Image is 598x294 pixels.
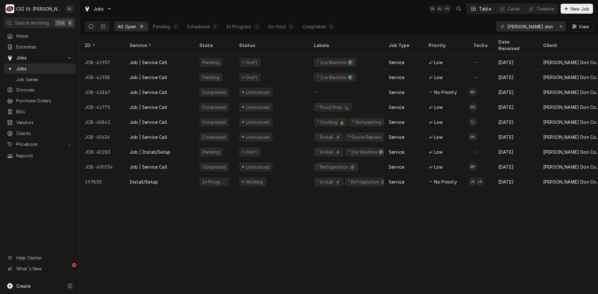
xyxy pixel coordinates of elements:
div: State [199,42,229,49]
div: Pending [202,74,220,81]
div: Uninvoiced [245,119,270,125]
div: Ryan Potts's Avatar [468,162,477,171]
div: Jeff George's Avatar [468,177,477,186]
div: Job Type [389,42,419,49]
div: [DATE] [493,144,538,159]
div: Service [130,42,188,49]
span: No Priority [434,179,457,185]
div: Working [245,179,264,185]
div: Priority [429,42,462,49]
span: C [69,283,72,289]
div: Job | Service Call [130,134,167,140]
div: ² Ice Machine 🧊 [316,74,354,81]
div: Drew Koonce's Avatar [468,133,477,141]
div: DL [429,4,437,13]
div: Date Received [498,39,532,52]
div: Status [239,42,303,49]
div: David Lindsey's Avatar [429,4,437,13]
span: No Priority [434,89,457,96]
span: Low [434,149,443,155]
div: Completed [202,164,226,170]
div: Uninvoiced [245,164,270,170]
div: [DATE] [493,55,538,70]
div: ID [85,42,118,49]
div: Labels [314,42,379,49]
div: Service [389,149,404,155]
div: Completed [202,119,226,125]
button: Search anythingCtrlK [4,17,76,28]
span: View [577,23,590,30]
div: Techs [473,42,488,49]
a: Go to What's New [4,264,76,274]
div: Scheduled [187,23,209,30]
a: Purchase Orders [4,96,76,106]
span: Low [434,74,443,81]
div: Job | Service Call [130,59,167,66]
div: 's Avatar [443,4,451,13]
div: JOB-400534 [80,159,125,174]
span: Job Series [16,76,73,83]
div: Brad Cope's Avatar [468,88,477,96]
div: Service [389,134,404,140]
div: Job | Service Call [130,164,167,170]
div: JOB-41938 [80,70,125,85]
div: — [309,85,384,100]
span: Estimates [16,44,73,50]
a: Job Series [4,74,76,85]
a: Home [4,31,76,41]
div: — [468,55,493,70]
div: JOB-40862 [80,114,125,129]
a: Invoices [4,85,76,95]
div: + 3 [475,177,484,186]
span: Reports [16,152,73,159]
div: JG [468,177,477,186]
div: JOB-40283 [80,144,125,159]
span: Clients [16,130,73,137]
span: New Job [569,6,591,12]
span: Purchase Orders [16,97,73,104]
div: C [6,4,14,13]
div: JOB-41867 [80,85,125,100]
div: Job | Install/Setup [130,149,170,155]
div: RS [468,103,477,111]
span: Create [16,283,31,289]
button: Open search [454,4,464,14]
div: ² Food Prep 🔪 [316,104,349,110]
div: Draft [245,74,258,81]
div: 9 [140,23,144,30]
div: Tom Lembke's Avatar [468,118,477,126]
span: Ctrl [56,20,64,26]
div: ³ Quote Repairs 📌 [347,134,389,140]
div: ¹ Install ⚡️ [316,149,341,155]
div: [DATE] [493,70,538,85]
div: Pending [202,59,220,66]
span: Jobs [16,65,73,72]
div: Job | Service Call [130,104,167,110]
span: Low [434,134,443,140]
div: 's Avatar [475,177,484,186]
div: Uninvoiced [245,104,270,110]
div: Service [389,119,404,125]
div: ² Ice Machine 🧊 [316,59,354,66]
div: Uninvoiced [245,89,270,96]
div: Service [389,164,404,170]
div: ² Ice Machine 🧊 [347,149,384,155]
div: Pending [202,149,220,155]
div: Service [389,104,404,110]
a: Estimates [4,42,76,52]
div: ¹ Install ⚡️ [316,134,341,140]
div: [DATE] [493,100,538,114]
div: In Progress [202,179,227,185]
a: Go to Help Center [4,253,76,263]
div: DK [468,133,477,141]
span: Search anything [15,20,49,26]
div: Ken Jiricek's Avatar [436,4,444,13]
div: Service [389,59,404,66]
span: Vendors [16,119,73,126]
div: Service [389,179,404,185]
div: RP [468,162,477,171]
button: View [568,21,593,31]
div: ² Cooking 🔥 [316,119,345,125]
div: Uninvoiced [245,134,270,140]
div: Service [389,74,404,81]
